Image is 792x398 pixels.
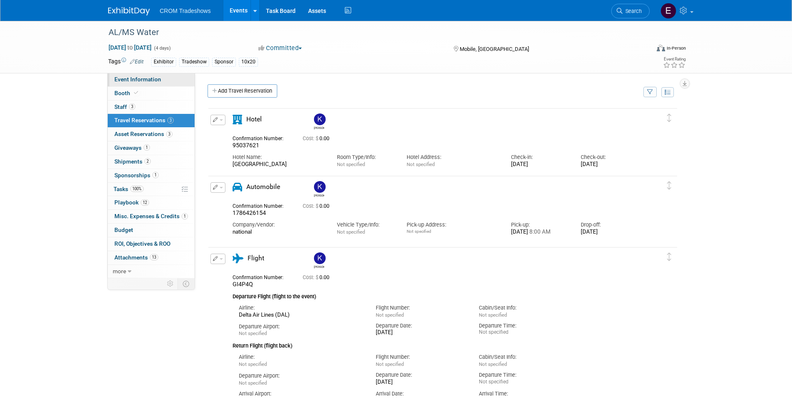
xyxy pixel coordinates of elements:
[667,114,671,122] i: Click and drag to move item
[239,372,364,380] div: Departure Airport:
[152,172,159,178] span: 1
[376,322,466,330] div: Departure Date:
[479,322,569,330] div: Departure Time:
[314,193,324,197] div: Kelly Lee
[114,158,151,165] span: Shipments
[312,113,326,130] div: Kelly Lee
[647,90,653,95] i: Filter by Traveler
[179,58,209,66] div: Tradeshow
[167,117,174,123] span: 3
[337,221,394,229] div: Vehicle Type/Info:
[407,221,498,229] div: Pick-up Address:
[479,371,569,379] div: Departure Time:
[106,25,637,40] div: AL/MS Water
[233,272,290,281] div: Confirmation Number:
[233,154,324,161] div: Hotel Name:
[129,103,135,110] span: 3
[126,44,134,51] span: to
[511,154,568,161] div: Check-in:
[312,252,326,269] div: Kelly Lee
[233,229,324,236] div: national
[114,76,161,83] span: Event Information
[667,181,671,190] i: Click and drag to move item
[130,59,144,65] a: Edit
[337,154,394,161] div: Room Type/Info:
[153,45,171,51] span: (4 days)
[246,183,280,191] span: Automobile
[108,196,195,209] a: Playbook12
[177,278,195,289] td: Toggle Event Tabs
[108,141,195,155] a: Giveaways1
[479,379,569,385] div: Not specified
[108,237,195,251] a: ROI, Objectives & ROO
[114,90,140,96] span: Booth
[407,154,498,161] div: Hotel Address:
[376,390,466,398] div: Arrival Date:
[376,353,466,361] div: Flight Number:
[233,142,259,149] span: 95037621
[611,4,650,18] a: Search
[114,240,170,247] span: ROI, Objectives & ROO
[479,361,507,367] span: Not specified
[376,371,466,379] div: Departure Date:
[314,113,326,125] img: Kelly Lee
[314,264,324,269] div: Kelly Lee
[233,133,290,142] div: Confirmation Number:
[108,128,195,141] a: Asset Reservations3
[114,117,174,123] span: Travel Reservations
[666,45,686,51] div: In-Person
[337,161,365,167] span: Not specified
[114,186,144,192] span: Tasks
[376,361,404,367] span: Not specified
[460,46,529,52] span: Mobile, [GEOGRAPHIC_DATA]
[108,87,195,100] a: Booth
[239,361,267,367] span: Not specified
[376,379,466,386] div: [DATE]
[114,227,133,233] span: Budget
[376,329,466,336] div: [DATE]
[376,312,404,318] span: Not specified
[511,221,568,229] div: Pick-up:
[239,304,364,312] div: Airline:
[511,161,568,168] div: [DATE]
[407,161,435,167] span: Not specified
[303,136,319,141] span: Cost: $
[667,253,671,261] i: Click and drag to move item
[207,84,277,98] a: Add Travel Reservation
[233,115,242,124] i: Hotel
[212,58,236,66] div: Sponsor
[303,275,333,280] span: 0.00
[108,44,152,51] span: [DATE] [DATE]
[663,57,686,61] div: Event Rating
[581,229,638,236] div: [DATE]
[479,390,569,398] div: Arrival Time:
[479,329,569,335] div: Not specified
[150,254,158,260] span: 13
[239,390,364,398] div: Arrival Airport:
[108,114,195,127] a: Travel Reservations3
[233,182,242,192] i: Automobile
[108,7,150,15] img: ExhibitDay
[134,91,138,95] i: Booth reservation complete
[376,304,466,312] div: Flight Number:
[114,172,159,179] span: Sponsorships
[233,221,324,229] div: Company/Vendor:
[314,252,326,264] img: Kelly Lee
[314,125,324,130] div: Kelly Lee
[239,380,267,386] span: Not specified
[114,254,158,261] span: Attachments
[581,154,638,161] div: Check-out:
[314,181,326,193] img: Kelly Lee
[581,161,638,168] div: [DATE]
[479,312,507,318] span: Not specified
[108,210,195,223] a: Misc. Expenses & Credits1
[239,353,364,361] div: Airline:
[114,131,172,137] span: Asset Reservations
[248,254,264,262] span: Flight
[114,144,150,151] span: Giveaways
[108,251,195,264] a: Attachments13
[108,169,195,182] a: Sponsorships1
[166,131,172,137] span: 3
[141,199,149,206] span: 12
[233,281,253,287] span: GI4P4Q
